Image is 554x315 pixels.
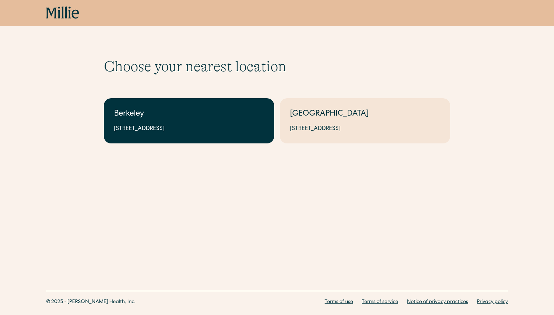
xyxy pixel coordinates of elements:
div: © 2025 - [PERSON_NAME] Health, Inc. [46,298,136,306]
div: [GEOGRAPHIC_DATA] [290,108,440,120]
div: Berkeley [114,108,264,120]
div: [STREET_ADDRESS] [114,125,264,133]
a: Notice of privacy practices [407,298,468,306]
a: Terms of service [362,298,398,306]
div: [STREET_ADDRESS] [290,125,440,133]
a: Privacy policy [477,298,508,306]
a: [GEOGRAPHIC_DATA][STREET_ADDRESS] [280,98,450,143]
a: Berkeley[STREET_ADDRESS] [104,98,274,143]
h1: Choose your nearest location [104,58,450,75]
a: Terms of use [325,298,353,306]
